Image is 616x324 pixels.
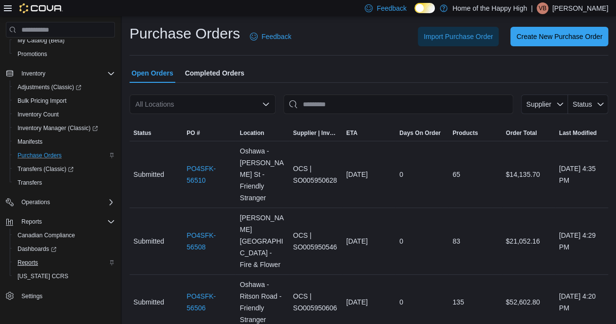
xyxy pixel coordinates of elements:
[289,226,342,257] div: OCS | SO005950546
[14,270,72,282] a: [US_STATE] CCRS
[18,165,74,173] span: Transfers (Classic)
[14,163,115,175] span: Transfers (Classic)
[14,257,115,268] span: Reports
[261,32,291,41] span: Feedback
[14,81,85,93] a: Adjustments (Classic)
[568,95,608,114] button: Status
[2,67,119,80] button: Inventory
[555,125,608,141] button: Last Modified
[14,270,115,282] span: Washington CCRS
[14,136,115,148] span: Manifests
[452,235,460,247] span: 83
[18,124,98,132] span: Inventory Manager (Classic)
[2,195,119,209] button: Operations
[537,2,548,14] div: Victoria Bianchini
[414,13,415,14] span: Dark Mode
[10,162,119,176] a: Transfers (Classic)
[502,125,555,141] button: Order Total
[10,229,119,242] button: Canadian Compliance
[414,3,435,13] input: Dark Mode
[240,145,285,204] span: Oshawa - [PERSON_NAME] St - Friendly Stranger
[236,125,289,141] button: Location
[10,135,119,149] button: Manifests
[14,122,102,134] a: Inventory Manager (Classic)
[18,68,49,79] button: Inventory
[399,129,441,137] span: Days On Order
[130,125,183,141] button: Status
[10,256,119,269] button: Reports
[342,125,395,141] button: ETA
[10,80,119,94] a: Adjustments (Classic)
[502,231,555,251] div: $21,052.16
[21,70,45,77] span: Inventory
[240,212,285,270] span: [PERSON_NAME][GEOGRAPHIC_DATA] - Fire & Flower
[10,176,119,190] button: Transfers
[289,125,342,141] button: Supplier | Invoice Number
[187,229,232,253] a: PO4SFK-56508
[14,35,69,46] a: My Catalog (Beta)
[18,245,56,253] span: Dashboards
[14,95,115,107] span: Bulk Pricing Import
[14,122,115,134] span: Inventory Manager (Classic)
[502,292,555,312] div: $52,602.80
[14,257,42,268] a: Reports
[185,63,244,83] span: Completed Orders
[187,129,200,137] span: PO #
[14,177,115,189] span: Transfers
[21,198,50,206] span: Operations
[283,95,513,114] input: This is a search bar. After typing your query, hit enter to filter the results lower in the page.
[14,81,115,93] span: Adjustments (Classic)
[10,108,119,121] button: Inventory Count
[573,100,592,108] span: Status
[531,2,533,14] p: |
[552,2,608,14] p: [PERSON_NAME]
[395,125,448,141] button: Days On Order
[424,32,493,41] span: Import Purchase Order
[452,169,460,180] span: 65
[10,34,119,47] button: My Catalog (Beta)
[10,269,119,283] button: [US_STATE] CCRS
[246,27,295,46] a: Feedback
[240,129,264,137] div: Location
[183,125,236,141] button: PO #
[21,218,42,226] span: Reports
[452,129,478,137] span: Products
[18,37,65,44] span: My Catalog (Beta)
[559,129,597,137] span: Last Modified
[10,149,119,162] button: Purchase Orders
[539,2,546,14] span: VB
[187,163,232,186] a: PO4SFK-56510
[510,27,608,46] button: Create New Purchase Order
[18,138,42,146] span: Manifests
[18,231,75,239] span: Canadian Compliance
[18,272,68,280] span: [US_STATE] CCRS
[14,150,66,161] a: Purchase Orders
[18,179,42,187] span: Transfers
[342,231,395,251] div: [DATE]
[133,129,151,137] span: Status
[18,196,115,208] span: Operations
[399,169,403,180] span: 0
[18,97,67,105] span: Bulk Pricing Import
[18,111,59,118] span: Inventory Count
[18,196,54,208] button: Operations
[502,165,555,184] div: $14,135.70
[133,169,164,180] span: Submitted
[10,94,119,108] button: Bulk Pricing Import
[262,100,270,108] button: Open list of options
[18,259,38,267] span: Reports
[14,243,60,255] a: Dashboards
[399,235,403,247] span: 0
[14,48,115,60] span: Promotions
[526,100,551,108] span: Supplier
[21,292,42,300] span: Settings
[133,296,164,308] span: Submitted
[130,24,240,43] h1: Purchase Orders
[18,290,115,302] span: Settings
[18,68,115,79] span: Inventory
[131,63,173,83] span: Open Orders
[14,136,46,148] a: Manifests
[342,165,395,184] div: [DATE]
[506,129,537,137] span: Order Total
